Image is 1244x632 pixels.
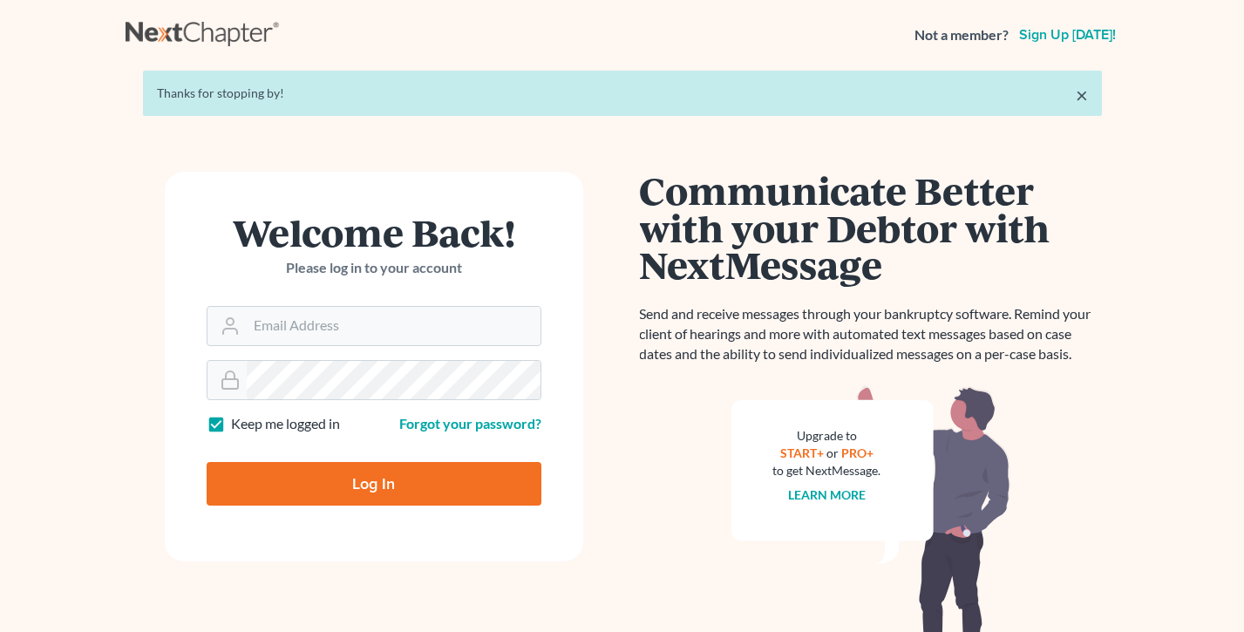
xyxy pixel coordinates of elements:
a: Sign up [DATE]! [1016,28,1119,42]
a: PRO+ [841,445,874,460]
h1: Welcome Back! [207,214,541,251]
h1: Communicate Better with your Debtor with NextMessage [640,172,1102,283]
a: × [1076,85,1088,105]
a: START+ [780,445,824,460]
span: or [826,445,839,460]
a: Learn more [788,487,866,502]
div: Upgrade to [773,427,881,445]
strong: Not a member? [914,25,1009,45]
div: to get NextMessage. [773,462,881,479]
p: Please log in to your account [207,258,541,278]
input: Log In [207,462,541,506]
div: Thanks for stopping by! [157,85,1088,102]
p: Send and receive messages through your bankruptcy software. Remind your client of hearings and mo... [640,304,1102,364]
input: Email Address [247,307,540,345]
a: Forgot your password? [399,415,541,432]
label: Keep me logged in [231,414,340,434]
